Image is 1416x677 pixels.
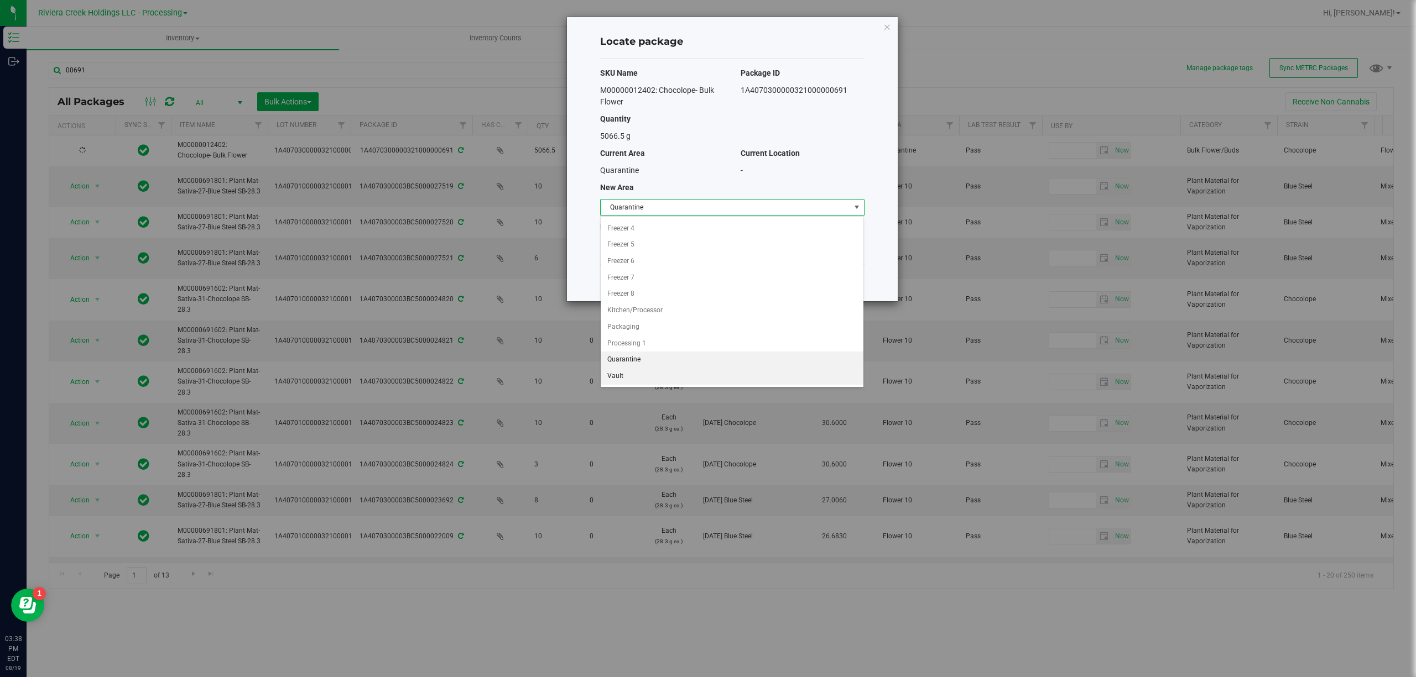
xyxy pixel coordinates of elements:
[741,149,800,158] span: Current Location
[601,237,863,253] li: Freezer 5
[600,183,634,192] span: New Area
[601,200,850,215] span: Quarantine
[600,35,865,49] h4: Locate package
[600,166,639,175] span: Quarantine
[601,270,863,286] li: Freezer 7
[600,114,631,123] span: Quantity
[600,149,645,158] span: Current Area
[601,221,863,237] li: Freezer 4
[741,166,743,175] span: -
[601,253,863,270] li: Freezer 6
[601,302,863,319] li: Kitchen/Processor
[600,132,631,140] span: 5066.5 g
[741,69,780,77] span: Package ID
[601,335,863,352] li: Processing 1
[850,200,863,215] span: select
[601,319,863,335] li: Packaging
[601,351,863,368] li: Quarantine
[601,286,863,302] li: Freezer 8
[741,86,847,95] span: 1A4070300000321000000691
[600,86,714,106] span: M00000012402: Chocolope- Bulk Flower
[601,368,863,385] li: Vault
[33,587,46,600] iframe: Resource center unread badge
[600,69,638,77] span: SKU Name
[11,589,44,622] iframe: Resource center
